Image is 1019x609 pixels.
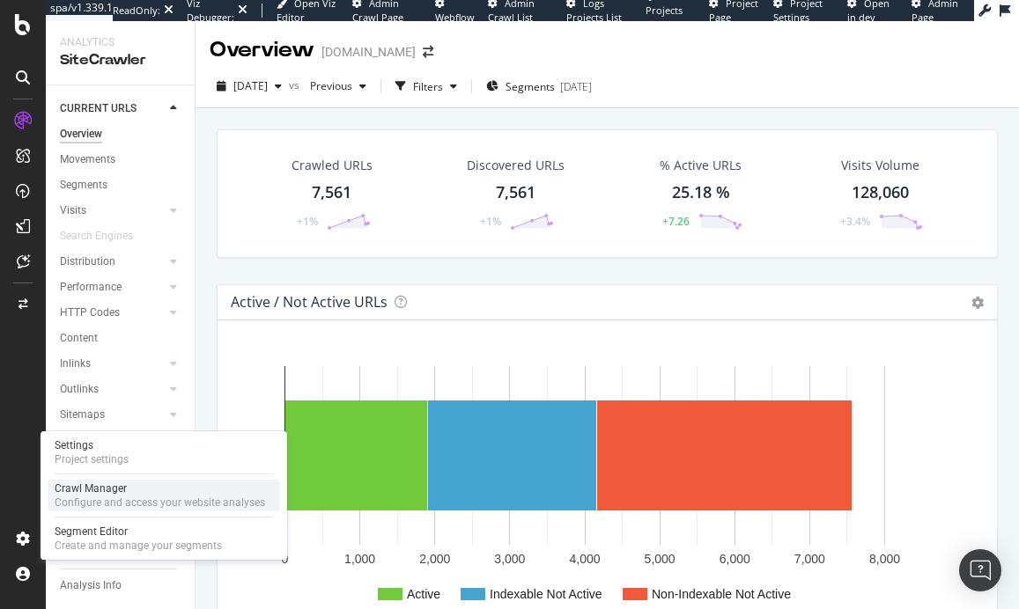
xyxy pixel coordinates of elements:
[60,50,181,70] div: SiteCrawler
[60,304,165,322] a: HTTP Codes
[60,329,98,348] div: Content
[303,72,373,100] button: Previous
[233,78,268,93] span: 2025 Oct. 5th
[60,406,165,424] a: Sitemaps
[60,202,165,220] a: Visits
[60,202,86,220] div: Visits
[840,214,870,229] div: +3.4%
[55,438,129,452] div: Settings
[55,481,265,495] div: Crawl Manager
[60,576,182,595] a: Analysis Info
[60,150,115,169] div: Movements
[60,227,151,246] a: Search Engines
[60,176,182,194] a: Segments
[55,495,265,510] div: Configure and access your website analyses
[569,552,600,566] text: 4,000
[652,587,791,601] text: Non-Indexable Not Active
[496,181,535,204] div: 7,561
[467,157,565,174] div: Discovered URLs
[480,214,501,229] div: +1%
[55,539,222,553] div: Create and manage your segments
[48,437,280,468] a: SettingsProject settings
[60,380,99,399] div: Outlinks
[292,157,373,174] div: Crawled URLs
[60,125,102,143] div: Overview
[490,587,602,601] text: Indexable Not Active
[413,79,443,94] div: Filters
[720,552,750,566] text: 6,000
[282,552,289,566] text: 0
[419,552,450,566] text: 2,000
[407,587,440,601] text: Active
[48,480,280,511] a: Crawl ManagerConfigure and access your website analyses
[231,290,388,314] h4: Active / Not Active URLs
[435,11,475,24] span: Webflow
[60,253,115,271] div: Distribution
[959,549,1001,591] div: Open Intercom Messenger
[60,150,182,169] a: Movements
[303,78,352,93] span: Previous
[344,552,375,566] text: 1,000
[60,406,105,424] div: Sitemaps
[60,278,165,297] a: Performance
[60,380,165,399] a: Outlinks
[560,79,592,94] div: [DATE]
[60,355,165,373] a: Inlinks
[971,297,984,309] i: Options
[60,227,133,246] div: Search Engines
[60,576,122,595] div: Analysis Info
[660,157,742,174] div: % Active URLs
[60,35,181,50] div: Analytics
[60,329,182,348] a: Content
[60,99,137,118] div: CURRENT URLS
[312,181,351,204] div: 7,561
[841,157,919,174] div: Visits Volume
[388,72,464,100] button: Filters
[645,552,676,566] text: 5,000
[672,181,730,204] div: 25.18 %
[646,4,683,31] span: Projects List
[55,452,129,466] div: Project settings
[60,253,165,271] a: Distribution
[210,35,314,65] div: Overview
[60,176,107,194] div: Segments
[60,355,91,373] div: Inlinks
[321,43,416,61] div: [DOMAIN_NAME]
[479,72,599,100] button: Segments[DATE]
[60,125,182,143] a: Overview
[55,525,222,539] div: Segment Editor
[869,552,900,566] text: 8,000
[297,214,318,229] div: +1%
[60,304,120,322] div: HTTP Codes
[794,552,825,566] text: 7,000
[289,77,303,92] span: vs
[506,79,555,94] span: Segments
[210,72,289,100] button: [DATE]
[60,278,122,297] div: Performance
[48,523,280,554] a: Segment EditorCreate and manage your segments
[60,99,165,118] a: CURRENT URLS
[423,46,433,58] div: arrow-right-arrow-left
[113,4,160,18] div: ReadOnly:
[494,552,525,566] text: 3,000
[852,181,909,204] div: 128,060
[662,214,690,229] div: +7.26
